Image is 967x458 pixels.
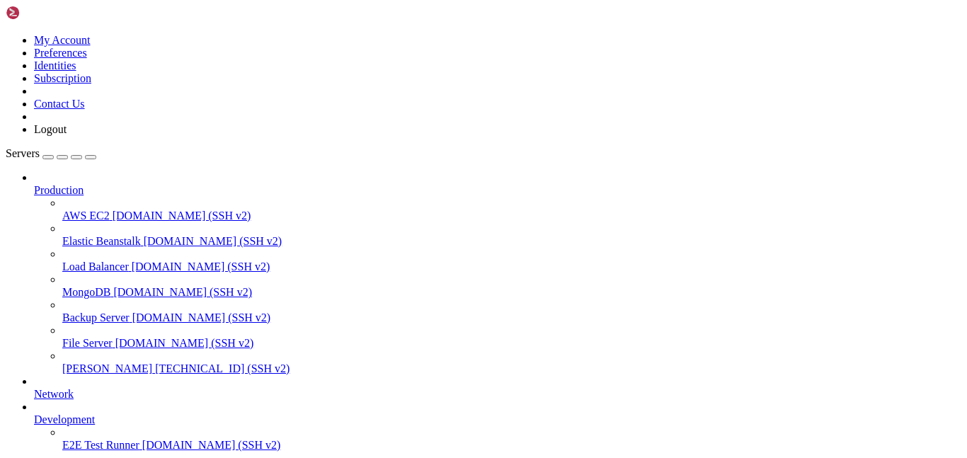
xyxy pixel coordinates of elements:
[62,248,961,273] li: Load Balancer [DOMAIN_NAME] (SSH v2)
[62,439,961,452] a: E2E Test Runner [DOMAIN_NAME] (SSH v2)
[62,286,110,298] span: MongoDB
[155,362,290,374] span: [TECHNICAL_ID] (SSH v2)
[62,337,961,350] a: File Server [DOMAIN_NAME] (SSH v2)
[34,184,961,197] a: Production
[34,388,74,400] span: Network
[62,362,152,374] span: [PERSON_NAME]
[34,47,87,59] a: Preferences
[113,210,251,222] span: [DOMAIN_NAME] (SSH v2)
[34,59,76,71] a: Identities
[62,362,961,375] a: [PERSON_NAME] [TECHNICAL_ID] (SSH v2)
[34,388,961,401] a: Network
[144,235,282,247] span: [DOMAIN_NAME] (SSH v2)
[34,401,961,452] li: Development
[113,286,252,298] span: [DOMAIN_NAME] (SSH v2)
[34,171,961,375] li: Production
[62,350,961,375] li: [PERSON_NAME] [TECHNICAL_ID] (SSH v2)
[62,261,129,273] span: Load Balancer
[62,311,961,324] a: Backup Server [DOMAIN_NAME] (SSH v2)
[34,34,91,46] a: My Account
[132,261,270,273] span: [DOMAIN_NAME] (SSH v2)
[62,426,961,452] li: E2E Test Runner [DOMAIN_NAME] (SSH v2)
[62,210,961,222] a: AWS EC2 [DOMAIN_NAME] (SSH v2)
[34,72,91,84] a: Subscription
[34,123,67,135] a: Logout
[62,235,141,247] span: Elastic Beanstalk
[34,98,85,110] a: Contact Us
[62,439,139,451] span: E2E Test Runner
[34,375,961,401] li: Network
[6,147,96,159] a: Servers
[62,261,961,273] a: Load Balancer [DOMAIN_NAME] (SSH v2)
[62,235,961,248] a: Elastic Beanstalk [DOMAIN_NAME] (SSH v2)
[62,337,113,349] span: File Server
[62,222,961,248] li: Elastic Beanstalk [DOMAIN_NAME] (SSH v2)
[62,286,961,299] a: MongoDB [DOMAIN_NAME] (SSH v2)
[62,299,961,324] li: Backup Server [DOMAIN_NAME] (SSH v2)
[132,311,271,324] span: [DOMAIN_NAME] (SSH v2)
[62,197,961,222] li: AWS EC2 [DOMAIN_NAME] (SSH v2)
[62,324,961,350] li: File Server [DOMAIN_NAME] (SSH v2)
[62,273,961,299] li: MongoDB [DOMAIN_NAME] (SSH v2)
[115,337,254,349] span: [DOMAIN_NAME] (SSH v2)
[6,147,40,159] span: Servers
[62,210,110,222] span: AWS EC2
[34,413,95,425] span: Development
[142,439,281,451] span: [DOMAIN_NAME] (SSH v2)
[34,413,961,426] a: Development
[6,6,87,20] img: Shellngn
[34,184,84,196] span: Production
[62,311,130,324] span: Backup Server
